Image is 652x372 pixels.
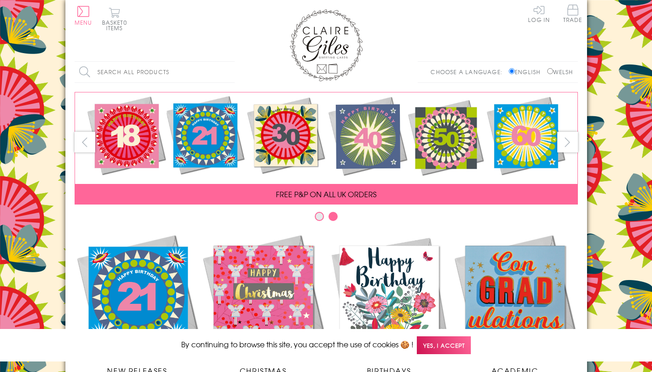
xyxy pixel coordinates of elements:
button: prev [75,132,95,152]
a: Trade [563,5,582,24]
button: Menu [75,6,92,25]
div: Carousel Pagination [75,211,578,226]
span: Trade [563,5,582,22]
input: Search [226,62,235,82]
span: 0 items [106,18,127,32]
input: Search all products [75,62,235,82]
input: Welsh [547,68,553,74]
p: Choose a language: [431,68,507,76]
label: English [509,68,545,76]
button: Basket0 items [102,7,127,31]
a: Log In [528,5,550,22]
span: Menu [75,18,92,27]
span: FREE P&P ON ALL UK ORDERS [276,189,377,199]
span: Yes, I accept [417,336,471,354]
img: Claire Giles Greetings Cards [290,9,363,81]
button: Carousel Page 1 [315,212,324,221]
button: next [557,132,578,152]
button: Carousel Page 2 (Current Slide) [329,212,338,221]
input: English [509,68,515,74]
label: Welsh [547,68,573,76]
